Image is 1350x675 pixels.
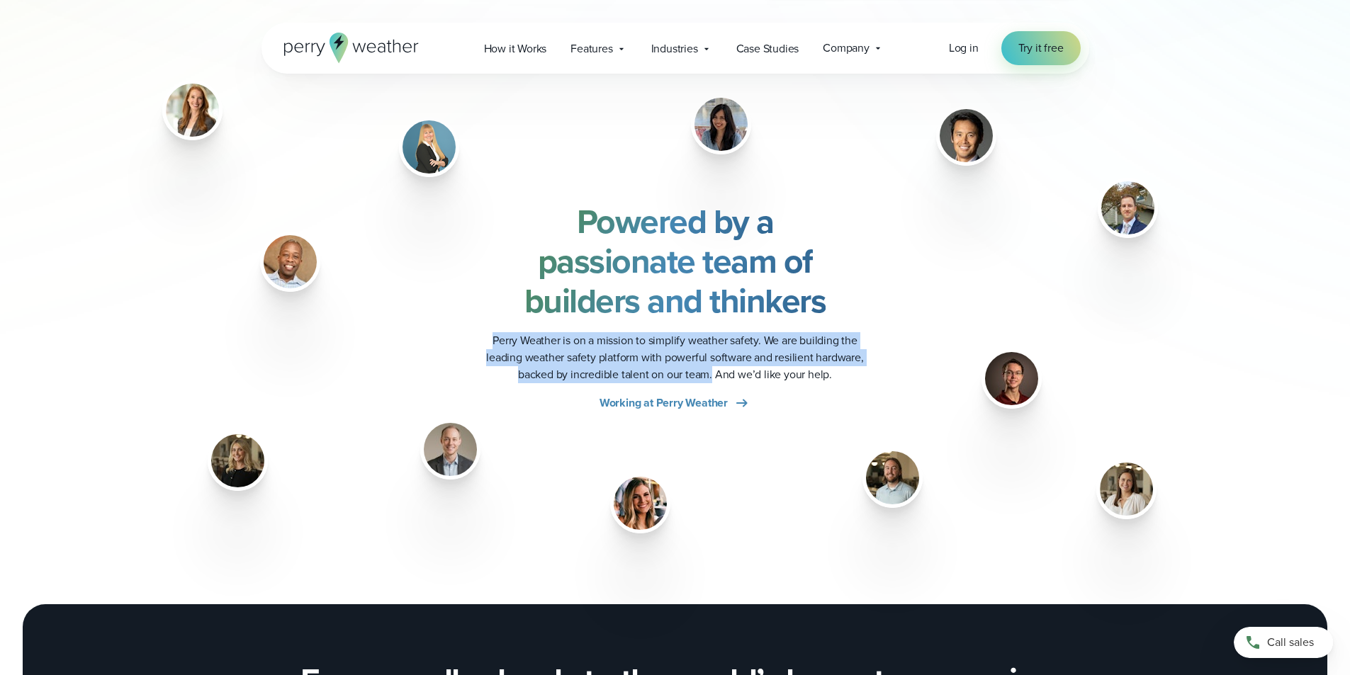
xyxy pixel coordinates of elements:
strong: Powered by a passionate team of builders and thinkers [524,196,826,326]
img: Account manager [211,434,264,487]
img: Lisa Moore [403,120,456,174]
img: Ian Allen Headshot [1101,181,1154,234]
img: Daniel Alvarez [985,352,1038,405]
a: Working at Perry Weather [600,395,750,412]
a: Log in [949,40,979,57]
a: Try it free [1001,31,1081,65]
img: Saba Arif [694,98,748,151]
img: Operational Meteorologist [866,451,919,504]
img: Hannah Swaine Headshot [166,84,219,137]
a: Case Studies [724,34,811,63]
span: Working at Perry Weather [600,395,728,412]
span: Features [570,40,612,57]
span: Call sales [1267,634,1314,651]
span: Case Studies [736,40,799,57]
span: Try it free [1018,40,1064,57]
span: Log in [949,40,979,56]
a: Call sales [1234,627,1333,658]
span: How it Works [484,40,547,57]
img: Daniel Hodges [264,235,317,288]
p: Perry Weather is on a mission to simplify weather safety. We are building the leading weather saf... [474,332,877,383]
img: Meredith Chapman [614,477,667,530]
span: Industries [651,40,698,57]
span: Company [823,40,870,57]
img: Account Manager [1100,463,1153,516]
a: How it Works [472,34,559,63]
